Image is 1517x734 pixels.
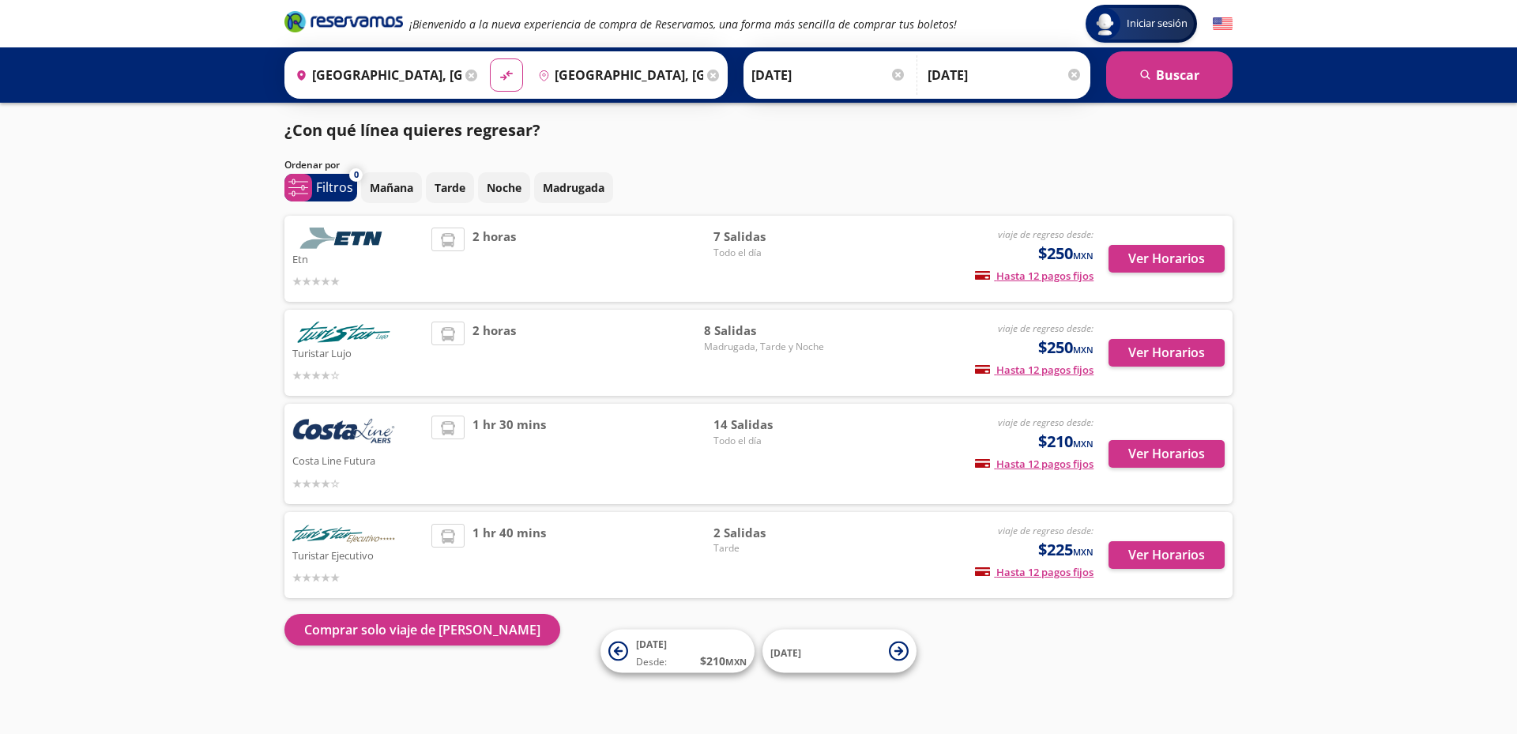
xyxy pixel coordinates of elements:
[704,322,824,340] span: 8 Salidas
[284,9,403,33] i: Brand Logo
[543,179,604,196] p: Madrugada
[284,9,403,38] a: Brand Logo
[751,55,906,95] input: Elegir Fecha
[928,55,1082,95] input: Opcional
[289,55,461,95] input: Buscar Origen
[1038,242,1094,265] span: $250
[725,656,747,668] small: MXN
[354,168,359,182] span: 0
[292,524,395,545] img: Turistar Ejecutivo
[998,416,1094,429] em: viaje de regreso desde:
[600,630,755,673] button: [DATE]Desde:$210MXN
[975,363,1094,377] span: Hasta 12 pagos fijos
[409,17,957,32] em: ¡Bienvenido a la nueva experiencia de compra de Reservamos, una forma más sencilla de comprar tus...
[284,119,540,142] p: ¿Con qué línea quieres regresar?
[284,174,357,201] button: 0Filtros
[713,434,824,448] span: Todo el día
[713,228,824,246] span: 7 Salidas
[762,630,917,673] button: [DATE]
[292,416,395,450] img: Costa Line Futura
[478,172,530,203] button: Noche
[426,172,474,203] button: Tarde
[532,55,704,95] input: Buscar Destino
[1038,336,1094,359] span: $250
[1106,51,1233,99] button: Buscar
[435,179,465,196] p: Tarde
[700,653,747,669] span: $ 210
[292,228,395,249] img: Etn
[998,322,1094,335] em: viaje de regreso desde:
[636,655,667,669] span: Desde:
[998,524,1094,537] em: viaje de regreso desde:
[284,614,560,646] button: Comprar solo viaje de [PERSON_NAME]
[1073,438,1094,450] small: MXN
[534,172,613,203] button: Madrugada
[1073,344,1094,356] small: MXN
[1073,250,1094,262] small: MXN
[292,249,423,268] p: Etn
[704,340,824,354] span: Madrugada, Tarde y Noche
[1038,430,1094,454] span: $210
[292,343,423,362] p: Turistar Lujo
[713,416,824,434] span: 14 Salidas
[770,646,801,659] span: [DATE]
[316,178,353,197] p: Filtros
[1213,14,1233,34] button: English
[998,228,1094,241] em: viaje de regreso desde:
[1073,546,1094,558] small: MXN
[1109,245,1225,273] button: Ver Horarios
[472,228,516,290] span: 2 horas
[370,179,413,196] p: Mañana
[1109,339,1225,367] button: Ver Horarios
[975,565,1094,579] span: Hasta 12 pagos fijos
[975,457,1094,471] span: Hasta 12 pagos fijos
[975,269,1094,283] span: Hasta 12 pagos fijos
[713,524,824,542] span: 2 Salidas
[1038,538,1094,562] span: $225
[713,246,824,260] span: Todo el día
[1109,541,1225,569] button: Ver Horarios
[284,158,340,172] p: Ordenar por
[487,179,521,196] p: Noche
[472,524,546,586] span: 1 hr 40 mins
[713,541,824,555] span: Tarde
[292,450,423,469] p: Costa Line Futura
[472,322,516,384] span: 2 horas
[1120,16,1194,32] span: Iniciar sesión
[636,638,667,651] span: [DATE]
[292,322,395,343] img: Turistar Lujo
[1109,440,1225,468] button: Ver Horarios
[472,416,546,492] span: 1 hr 30 mins
[361,172,422,203] button: Mañana
[292,545,423,564] p: Turistar Ejecutivo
